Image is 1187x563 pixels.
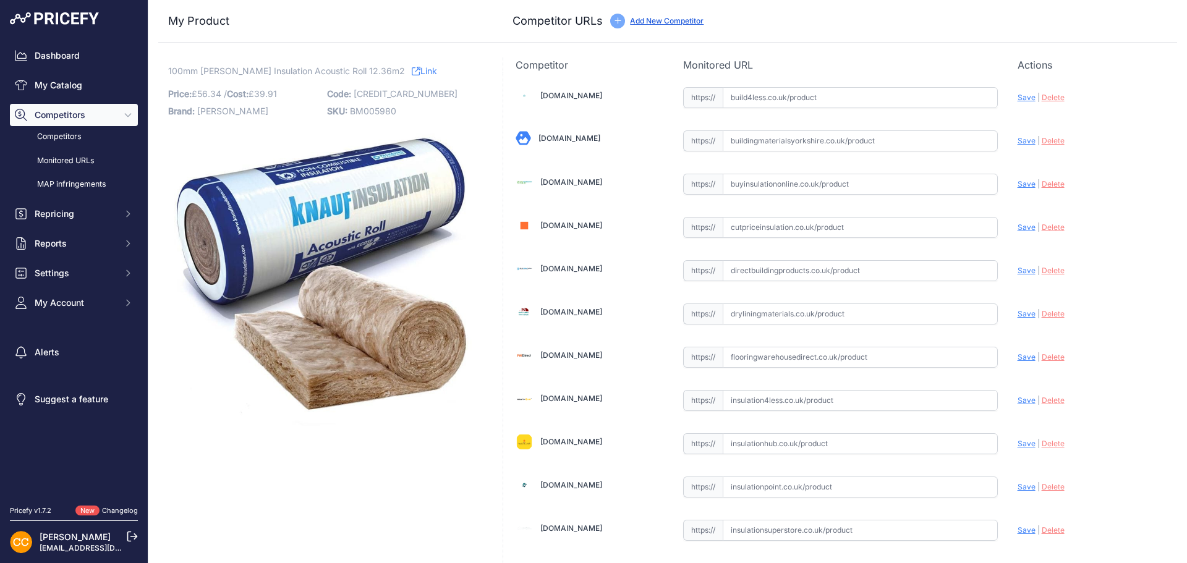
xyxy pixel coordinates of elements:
[10,44,138,67] a: Dashboard
[1018,482,1036,491] span: Save
[516,57,663,72] p: Competitor
[1037,266,1040,275] span: |
[10,74,138,96] a: My Catalog
[1042,525,1065,535] span: Delete
[1018,57,1165,72] p: Actions
[10,232,138,255] button: Reports
[197,88,221,99] span: 56.34
[683,476,723,497] span: https://
[540,394,602,403] a: [DOMAIN_NAME]
[35,237,116,250] span: Reports
[1037,525,1040,535] span: |
[683,390,723,411] span: https://
[1042,309,1065,318] span: Delete
[75,506,100,516] span: New
[1042,179,1065,188] span: Delete
[35,297,116,309] span: My Account
[10,12,99,25] img: Pricefy Logo
[10,388,138,410] a: Suggest a feature
[1042,396,1065,405] span: Delete
[540,177,602,187] a: [DOMAIN_NAME]
[683,217,723,238] span: https://
[10,203,138,225] button: Repricing
[540,221,602,230] a: [DOMAIN_NAME]
[197,106,268,116] span: [PERSON_NAME]
[10,104,138,126] button: Competitors
[540,264,602,273] a: [DOMAIN_NAME]
[168,88,192,99] span: Price:
[723,433,998,454] input: insulationhub.co.uk/product
[1018,396,1036,405] span: Save
[1037,136,1040,145] span: |
[1018,179,1036,188] span: Save
[10,341,138,363] a: Alerts
[723,87,998,108] input: build4less.co.uk/product
[10,262,138,284] button: Settings
[1018,352,1036,362] span: Save
[327,88,351,99] span: Code:
[1018,222,1036,232] span: Save
[168,12,478,30] h3: My Product
[1018,93,1036,102] span: Save
[1042,266,1065,275] span: Delete
[1042,136,1065,145] span: Delete
[723,130,998,151] input: buildingmaterialsyorkshire.co.uk/product
[1037,352,1040,362] span: |
[1018,525,1036,535] span: Save
[1042,352,1065,362] span: Delete
[10,174,138,195] a: MAP infringements
[412,63,437,78] a: Link
[224,88,277,99] span: / £
[538,133,600,143] a: [DOMAIN_NAME]
[723,260,998,281] input: directbuildingproducts.co.uk/product
[1037,482,1040,491] span: |
[1037,396,1040,405] span: |
[40,543,169,552] a: [EMAIL_ADDRESS][DOMAIN_NAME]
[1042,482,1065,491] span: Delete
[35,267,116,279] span: Settings
[1042,93,1065,102] span: Delete
[1037,439,1040,448] span: |
[723,217,998,238] input: cutpriceinsulation.co.uk/product
[723,390,998,411] input: insulation4less.co.uk/product
[723,520,998,541] input: insulationsuperstore.co.uk/product
[10,126,138,148] a: Competitors
[540,437,602,446] a: [DOMAIN_NAME]
[540,91,602,100] a: [DOMAIN_NAME]
[683,347,723,368] span: https://
[327,106,347,116] span: SKU:
[1037,309,1040,318] span: |
[683,260,723,281] span: https://
[540,350,602,360] a: [DOMAIN_NAME]
[683,57,998,72] p: Monitored URL
[10,292,138,314] button: My Account
[35,208,116,220] span: Repricing
[540,480,602,489] a: [DOMAIN_NAME]
[40,531,111,542] a: [PERSON_NAME]
[683,520,723,541] span: https://
[723,347,998,368] input: flooringwarehousedirect.co.uk/product
[1018,266,1036,275] span: Save
[1042,222,1065,232] span: Delete
[1018,309,1036,318] span: Save
[168,106,195,116] span: Brand:
[540,523,602,533] a: [DOMAIN_NAME]
[1042,439,1065,448] span: Delete
[683,87,723,108] span: https://
[35,109,116,121] span: Competitors
[10,150,138,172] a: Monitored URLs
[1018,439,1036,448] span: Save
[630,16,704,25] a: Add New Competitor
[168,63,405,78] span: 100mm [PERSON_NAME] Insulation Acoustic Roll 12.36m2
[227,88,249,99] span: Cost:
[723,476,998,497] input: insulationpoint.co.uk/product
[723,303,998,324] input: dryliningmaterials.co.uk/product
[683,433,723,454] span: https://
[723,174,998,195] input: buyinsulationonline.co.uk/product
[10,506,51,516] div: Pricefy v1.7.2
[683,174,723,195] span: https://
[354,88,457,99] span: [CREDIT_CARD_NUMBER]
[1018,136,1036,145] span: Save
[102,506,138,515] a: Changelog
[1037,93,1040,102] span: |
